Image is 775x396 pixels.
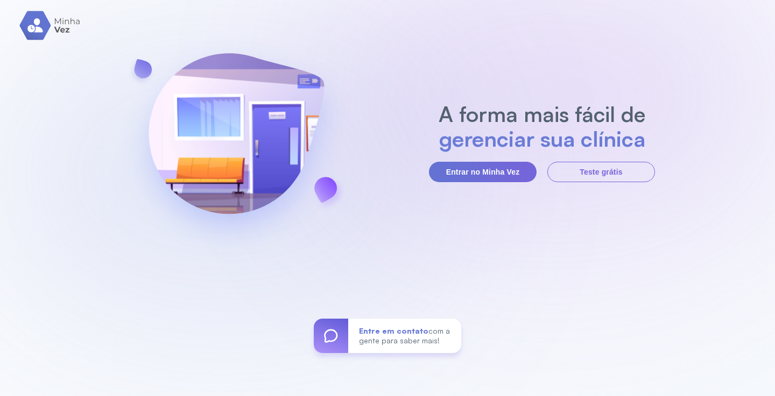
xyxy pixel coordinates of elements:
[433,126,651,151] h2: gerenciar sua clínica
[547,162,655,182] button: Teste grátis
[19,11,81,40] img: logo.svg
[314,319,461,353] a: Entre em contatocom a gente para saber mais!
[348,319,461,353] div: com a gente para saber mais!
[359,326,428,335] span: Entre em contato
[433,102,651,126] h2: A forma mais fácil de
[429,162,537,182] button: Entrar no Minha Vez
[120,25,353,258] img: banner-login.svg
